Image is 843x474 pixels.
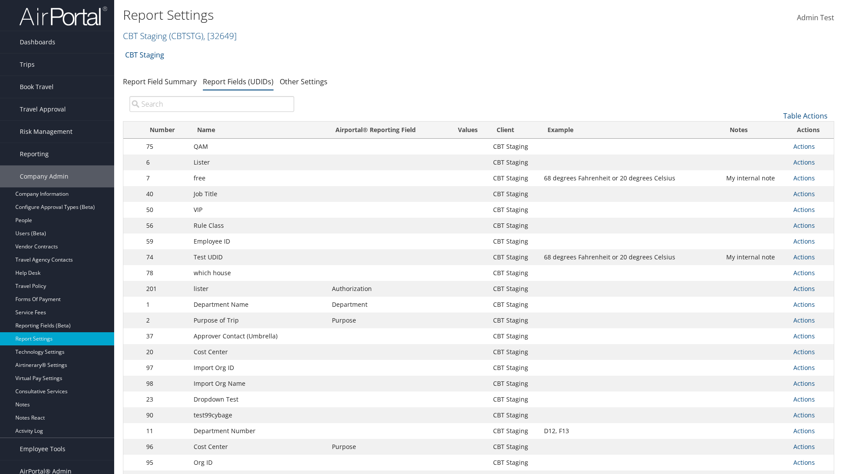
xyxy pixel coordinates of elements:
[142,297,189,312] td: 1
[793,363,815,372] a: Actions
[540,170,722,186] td: 68 degrees Fahrenheit or 20 degrees Celsius
[489,439,540,455] td: CBT Staging
[189,423,328,439] td: Department Number
[793,411,815,419] a: Actions
[793,269,815,277] a: Actions
[489,344,540,360] td: CBT Staging
[142,439,189,455] td: 96
[189,154,328,170] td: Lister
[142,218,189,233] td: 56
[793,395,815,403] a: Actions
[489,186,540,202] td: CBT Staging
[189,312,328,328] td: Purpose of Trip
[123,122,142,139] th: : activate to sort column descending
[489,218,540,233] td: CBT Staging
[189,139,328,154] td: QAM
[189,407,328,423] td: test99cybage
[20,31,55,53] span: Dashboards
[189,218,328,233] td: Rule Class
[189,297,328,312] td: Department Name
[189,186,328,202] td: Job Title
[142,312,189,328] td: 2
[142,139,189,154] td: 75
[142,186,189,202] td: 40
[189,122,328,139] th: Name
[20,165,68,187] span: Company Admin
[489,233,540,249] td: CBT Staging
[489,391,540,407] td: CBT Staging
[142,170,189,186] td: 7
[20,121,72,143] span: Risk Management
[540,249,722,265] td: 68 degrees Fahrenheit or 20 degrees Celsius
[447,122,488,139] th: Values
[793,253,815,261] a: Actions
[489,122,540,139] th: Client
[489,170,540,186] td: CBT Staging
[328,122,447,139] th: Airportal&reg; Reporting Field
[169,30,203,42] span: ( CBTSTG )
[489,297,540,312] td: CBT Staging
[123,6,597,24] h1: Report Settings
[489,265,540,281] td: CBT Staging
[142,233,189,249] td: 59
[142,423,189,439] td: 11
[20,76,54,98] span: Book Travel
[328,281,447,297] td: Authorization
[189,455,328,470] td: Org ID
[489,423,540,439] td: CBT Staging
[797,4,834,32] a: Admin Test
[793,300,815,309] a: Actions
[328,297,447,312] td: Department
[793,442,815,451] a: Actions
[142,455,189,470] td: 95
[189,360,328,376] td: Import Org ID
[793,348,815,356] a: Actions
[489,249,540,265] td: CBT Staging
[793,284,815,293] a: Actions
[189,439,328,455] td: Cost Center
[793,458,815,467] a: Actions
[20,143,49,165] span: Reporting
[142,202,189,218] td: 50
[142,281,189,297] td: 201
[793,158,815,166] a: Actions
[189,281,328,297] td: lister
[793,221,815,230] a: Actions
[189,170,328,186] td: free
[189,391,328,407] td: Dropdown Test
[142,328,189,344] td: 37
[130,96,294,112] input: Search
[793,174,815,182] a: Actions
[789,122,834,139] th: Actions
[142,376,189,391] td: 98
[328,312,447,328] td: Purpose
[142,265,189,281] td: 78
[793,142,815,151] a: Actions
[189,265,328,281] td: which house
[20,438,65,460] span: Employee Tools
[489,360,540,376] td: CBT Staging
[189,202,328,218] td: VIP
[142,122,189,139] th: Number
[142,391,189,407] td: 23
[489,328,540,344] td: CBT Staging
[540,423,722,439] td: D12, F13
[123,30,237,42] a: CBT Staging
[189,376,328,391] td: Import Org Name
[123,77,197,86] a: Report Field Summary
[280,77,328,86] a: Other Settings
[189,328,328,344] td: Approver Contact (Umbrella)
[328,439,447,455] td: Purpose
[489,139,540,154] td: CBT Staging
[203,77,274,86] a: Report Fields (UDIDs)
[793,190,815,198] a: Actions
[489,202,540,218] td: CBT Staging
[189,344,328,360] td: Cost Center
[793,332,815,340] a: Actions
[797,13,834,22] span: Admin Test
[489,281,540,297] td: CBT Staging
[203,30,237,42] span: , [ 32649 ]
[489,376,540,391] td: CBT Staging
[142,360,189,376] td: 97
[489,154,540,170] td: CBT Staging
